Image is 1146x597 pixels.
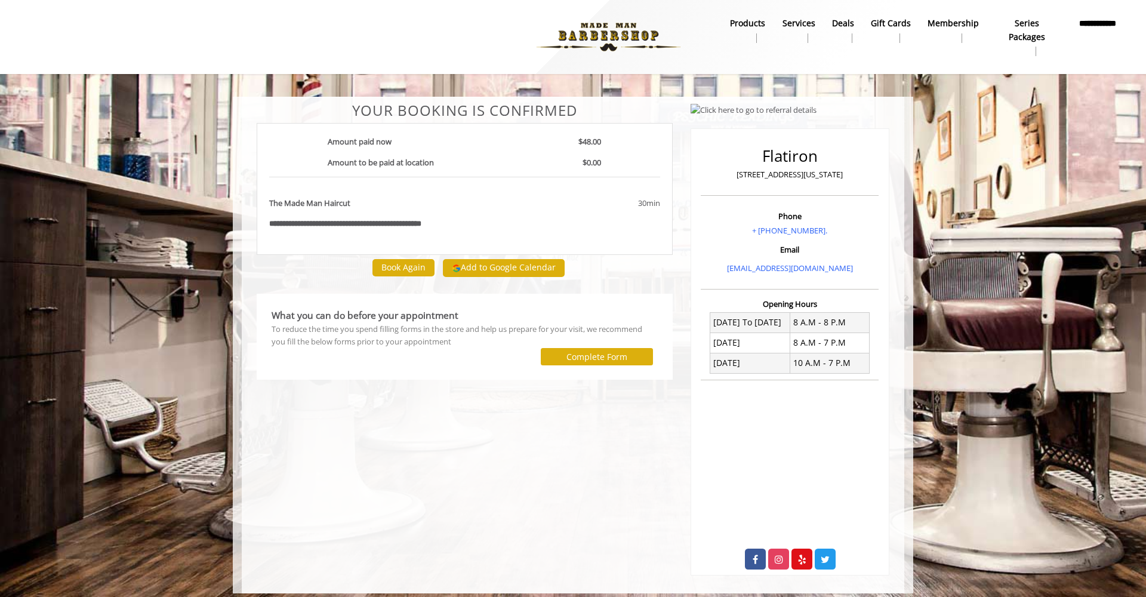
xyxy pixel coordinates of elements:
[257,103,673,118] center: Your Booking is confirmed
[578,136,601,147] b: $48.00
[783,17,815,30] b: Services
[710,312,790,333] td: [DATE] To [DATE]
[928,17,979,30] b: Membership
[919,15,987,46] a: MembershipMembership
[443,259,565,277] button: Add to Google Calendar
[752,225,827,236] a: + [PHONE_NUMBER].
[272,309,458,322] b: What you can do before your appointment
[871,17,911,30] b: gift cards
[269,197,350,210] b: The Made Man Haircut
[996,17,1059,44] b: Series packages
[701,300,879,308] h3: Opening Hours
[727,263,853,273] a: [EMAIL_ADDRESS][DOMAIN_NAME]
[328,136,392,147] b: Amount paid now
[710,333,790,353] td: [DATE]
[272,323,658,348] div: To reduce the time you spend filling forms in the store and help us prepare for your visit, we re...
[832,17,854,30] b: Deals
[526,4,691,70] img: Made Man Barbershop logo
[372,259,435,276] button: Book Again
[730,17,765,30] b: products
[824,15,862,46] a: DealsDeals
[722,15,774,46] a: Productsproducts
[704,245,876,254] h3: Email
[541,197,660,210] div: 30min
[704,212,876,220] h3: Phone
[583,157,601,168] b: $0.00
[710,353,790,374] td: [DATE]
[704,168,876,181] p: [STREET_ADDRESS][US_STATE]
[790,312,870,333] td: 8 A.M - 8 P.M
[704,147,876,165] h2: Flatiron
[790,353,870,374] td: 10 A.M - 7 P.M
[987,15,1067,59] a: Series packagesSeries packages
[541,348,653,365] button: Complete Form
[862,15,919,46] a: Gift cardsgift cards
[328,157,434,168] b: Amount to be paid at location
[790,333,870,353] td: 8 A.M - 7 P.M
[691,104,817,116] img: Click here to go to referral details
[774,15,823,46] a: ServicesServices
[566,352,627,362] label: Complete Form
